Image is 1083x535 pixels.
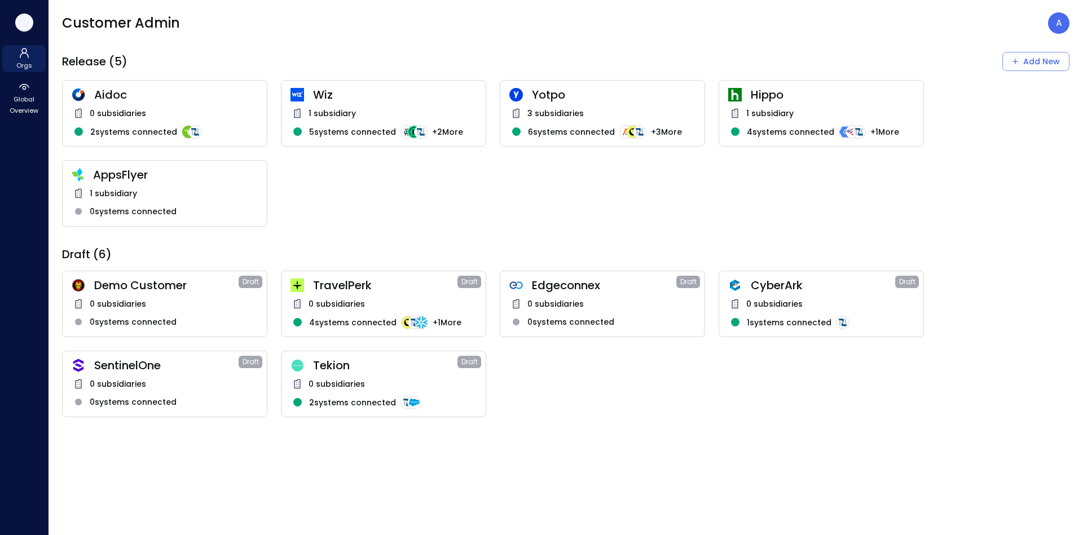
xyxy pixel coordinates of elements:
[309,396,396,409] span: 2 systems connected
[72,168,84,182] img: zbmm8o9awxf8yv3ehdzf
[432,126,463,138] span: + 2 More
[527,107,584,120] span: 3 subsidiaries
[72,88,85,101] img: hddnet8eoxqedtuhlo6i
[408,316,421,329] img: integration-logo
[90,126,177,138] span: 2 systems connected
[309,316,397,329] span: 4 systems connected
[1002,52,1069,71] button: Add New
[94,358,239,373] span: SentinelOne
[839,125,852,139] img: integration-logo
[527,316,614,328] span: 0 systems connected
[2,45,46,72] div: Orgs
[62,247,112,262] span: Draft (6)
[870,126,899,138] span: + 1 More
[728,88,742,101] img: ynjrjpaiymlkbkxtflmu
[461,356,478,368] span: Draft
[899,276,915,288] span: Draft
[243,356,259,368] span: Draft
[407,125,421,139] img: integration-logo
[852,125,866,139] img: integration-logo
[414,125,428,139] img: integration-logo
[290,278,304,292] img: euz2wel6fvrjeyhjwgr9
[532,278,676,293] span: Edgeconnex
[680,276,697,288] span: Draft
[93,167,258,182] span: AppsFlyer
[16,60,32,71] span: Orgs
[243,276,259,288] span: Draft
[1048,12,1069,34] div: Avi Brandwain
[1002,52,1069,71] div: Add New Organization
[90,187,137,200] span: 1 subsidiary
[62,14,180,32] span: Customer Admin
[90,316,177,328] span: 0 systems connected
[94,278,239,293] span: Demo Customer
[528,126,615,138] span: 6 systems connected
[836,316,849,329] img: integration-logo
[90,396,177,408] span: 0 systems connected
[461,276,478,288] span: Draft
[1056,16,1062,30] p: A
[2,79,46,117] div: Global Overview
[407,396,421,409] img: integration-logo
[309,298,365,310] span: 0 subsidiaries
[90,107,146,120] span: 0 subsidiaries
[1023,55,1060,69] div: Add New
[309,107,356,120] span: 1 subsidiary
[90,205,177,218] span: 0 systems connected
[401,316,415,329] img: integration-logo
[633,125,646,139] img: integration-logo
[509,88,523,101] img: rosehlgmm5jjurozkspi
[747,316,831,329] span: 1 systems connected
[290,359,304,372] img: dweq851rzgflucm4u1c8
[90,298,146,310] span: 0 subsidiaries
[313,87,477,102] span: Wiz
[62,54,127,69] span: Release (5)
[751,278,895,293] span: CyberArk
[309,378,365,390] span: 0 subsidiaries
[651,126,682,138] span: + 3 More
[509,278,523,292] img: gkfkl11jtdpupy4uruhy
[7,94,41,116] span: Global Overview
[626,125,640,139] img: integration-logo
[182,125,195,139] img: integration-logo
[309,126,396,138] span: 5 systems connected
[619,125,633,139] img: integration-logo
[94,87,258,102] span: Aidoc
[751,87,914,102] span: Hippo
[313,358,457,373] span: Tekion
[527,298,584,310] span: 0 subsidiaries
[188,125,202,139] img: integration-logo
[72,278,85,292] img: scnakozdowacoarmaydw
[746,298,803,310] span: 0 subsidiaries
[400,396,414,409] img: integration-logo
[846,125,859,139] img: integration-logo
[415,316,428,329] img: integration-logo
[433,316,461,329] span: + 1 More
[72,359,85,372] img: oujisyhxiqy1h0xilnqx
[746,107,794,120] span: 1 subsidiary
[747,126,834,138] span: 4 systems connected
[90,378,146,390] span: 0 subsidiaries
[313,278,457,293] span: TravelPerk
[728,278,742,292] img: a5he5ildahzqx8n3jb8t
[290,88,304,101] img: cfcvbyzhwvtbhao628kj
[532,87,695,102] span: Yotpo
[400,125,414,139] img: integration-logo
